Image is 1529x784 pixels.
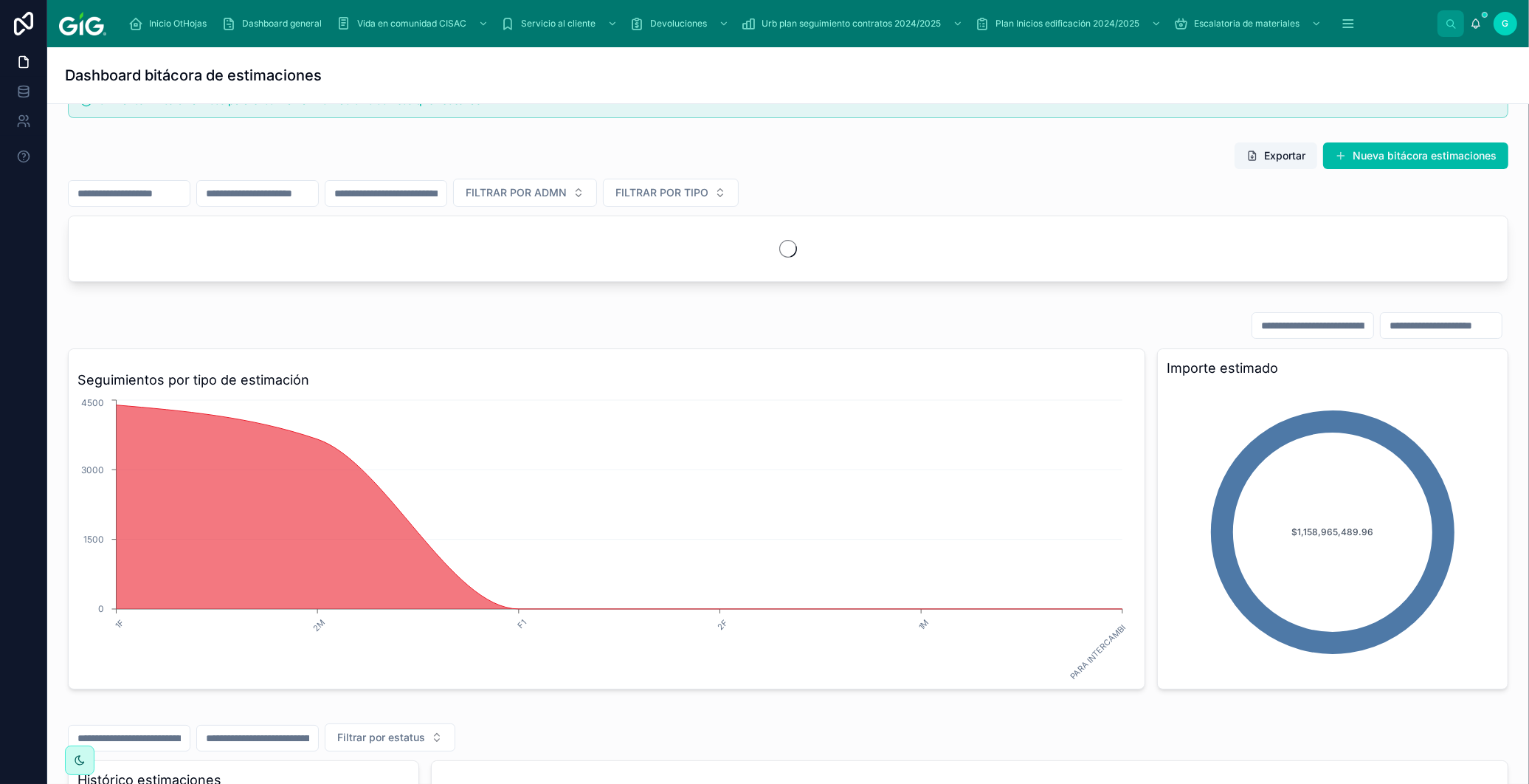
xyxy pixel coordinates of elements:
[1502,18,1509,30] span: G
[995,18,1139,30] span: Plan Inicios edificación 2024/2025
[217,10,332,37] a: Dashboard general
[1167,358,1499,379] h3: Importe estimado
[1323,142,1508,169] button: Nueva bitácora estimaciones
[65,65,322,86] h1: Dashboard bitácora de estimaciones
[77,370,1136,391] h3: Seguimientos por tipo de estimación
[149,18,207,30] span: Inicio OtHojas
[466,185,567,200] span: FILTRAR POR ADMN
[970,10,1169,37] a: Plan Inicios edificación 2024/2025
[84,534,105,545] tspan: 1500
[82,464,105,475] tspan: 3000
[118,7,1437,40] div: scrollable content
[615,185,708,200] span: FILTRAR POR TIPO
[736,10,970,37] a: Urb plan seguimiento contratos 2024/2025
[59,12,106,35] img: App logo
[311,618,328,634] text: 2M
[242,18,322,30] span: Dashboard general
[325,723,455,752] button: Select Button
[650,18,707,30] span: Devoluciones
[82,397,105,408] tspan: 4500
[453,179,597,207] button: Select Button
[98,95,1496,106] h5: Utiliza los filtros dinámicos para encontrar la información o conteos que necesitas
[496,10,625,37] a: Servicio al cliente
[603,179,739,207] button: Select Button
[124,10,217,37] a: Inicio OtHojas
[1068,618,1132,682] text: PARA INTERCAMBI...
[521,18,596,30] span: Servicio al cliente
[1283,526,1383,538] span: $1,158,965,489.96
[1194,18,1300,30] span: Escalatoria de materiales
[332,10,496,37] a: Vida en comunidad CISAC
[625,10,736,37] a: Devoluciones
[113,618,126,631] text: 1F
[99,603,105,614] tspan: 0
[762,18,941,30] span: Urb plan seguimiento contratos 2024/2025
[357,18,466,30] span: Vida en comunidad CISAC
[1235,142,1317,169] button: Exportar
[337,730,425,745] span: Filtrar por estatus
[1169,10,1329,37] a: Escalatoria de materiales
[917,618,931,633] text: 1M
[715,618,730,633] text: 2F
[516,618,529,631] text: F1
[77,396,1136,680] div: chart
